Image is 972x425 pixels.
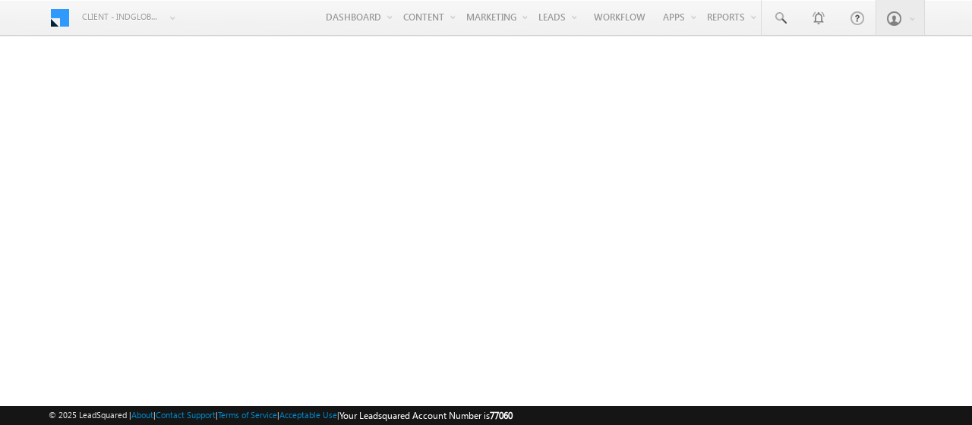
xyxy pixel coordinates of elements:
a: Acceptable Use [279,410,337,420]
a: Terms of Service [218,410,277,420]
span: 77060 [490,410,513,421]
a: Contact Support [156,410,216,420]
a: About [131,410,153,420]
span: Your Leadsquared Account Number is [339,410,513,421]
span: © 2025 LeadSquared | | | | | [49,408,513,423]
span: Client - indglobal1 (77060) [82,9,162,24]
